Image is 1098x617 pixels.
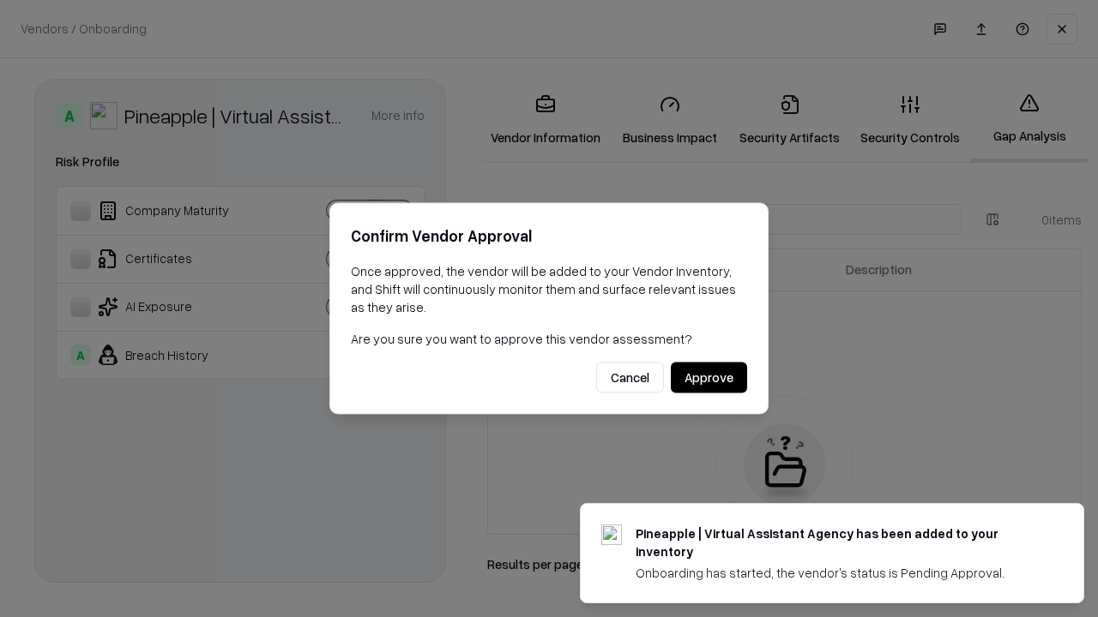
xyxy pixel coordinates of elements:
[671,362,747,393] button: Approve
[596,362,664,393] button: Cancel
[636,564,1042,582] div: Onboarding has started, the vendor's status is Pending Approval.
[636,524,1042,560] div: Pineapple | Virtual Assistant Agency has been added to your inventory
[351,330,747,348] p: Are you sure you want to approve this vendor assessment?
[601,524,622,545] img: trypineapple.com
[351,224,747,249] h2: Confirm Vendor Approval
[351,262,747,316] p: Once approved, the vendor will be added to your Vendor Inventory, and Shift will continuously mon...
